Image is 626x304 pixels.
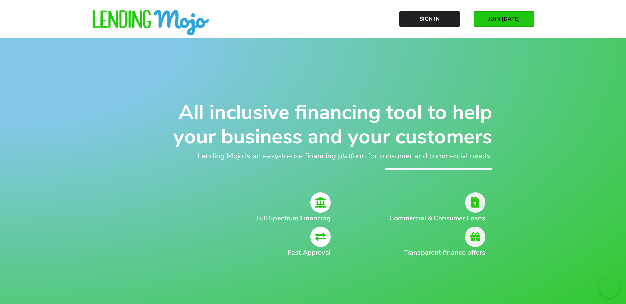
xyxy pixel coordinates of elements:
h1: All inclusive financing tool to help your business and your customers [134,100,492,149]
h2: Commercial & Consumer Loans [378,213,485,223]
h2: Lending Mojo is an easy-to-use financing platform for consumer and commercial needs. [134,150,492,162]
h2: Transparent finance offers [378,248,485,258]
img: lm-horizontal-logo [92,10,210,36]
a: Sign In [399,11,460,27]
a: JOIN [DATE] [474,11,534,27]
iframe: chat widget [599,277,619,297]
span: JOIN [DATE] [488,16,520,22]
span: Sign In [419,16,440,22]
h2: Fast Approval [164,248,331,258]
h2: Full Spectrum Financing [164,213,331,223]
